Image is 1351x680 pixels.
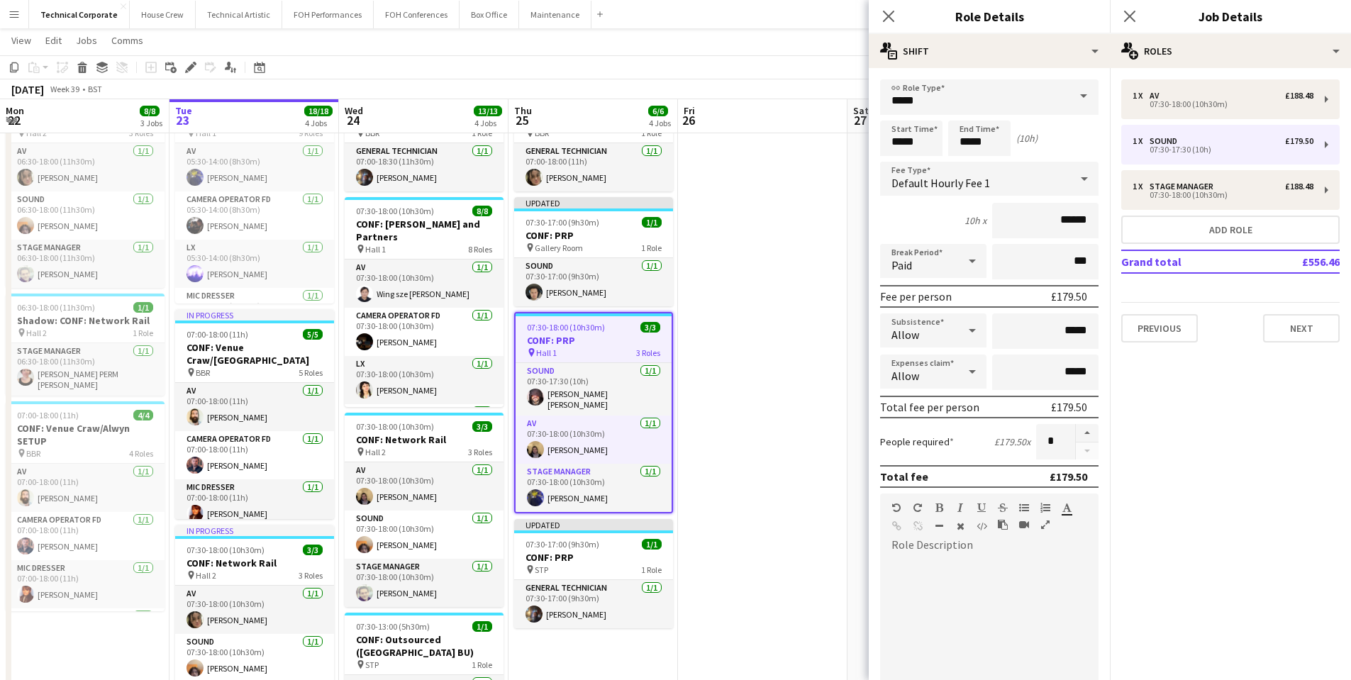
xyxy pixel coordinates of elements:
[1133,182,1150,191] div: 1 x
[6,608,165,661] app-card-role: Sound1/1
[514,312,673,513] app-job-card: 07:30-18:00 (10h30m)3/3CONF: PRP Hall 13 RolesSound1/107:30-17:30 (10h)[PERSON_NAME] [PERSON_NAME...
[187,329,248,340] span: 07:00-18:00 (11h)
[1016,132,1038,145] div: (10h)
[6,422,165,447] h3: CONF: Venue Craw/Alwyn SETUP
[76,34,97,47] span: Jobs
[1110,34,1351,68] div: Roles
[70,31,103,50] a: Jobs
[514,519,673,628] app-job-card: Updated07:30-17:00 (9h30m)1/1CONF: PRP STP1 RoleGeneral Technician1/107:30-17:00 (9h30m)[PERSON_N...
[998,502,1008,513] button: Strikethrough
[913,502,923,513] button: Redo
[535,243,583,253] span: Gallery Room
[175,586,334,634] app-card-role: AV1/107:30-18:00 (10h30m)[PERSON_NAME]
[6,294,165,396] app-job-card: 06:30-18:00 (11h30m)1/1Shadow: CONF: Network Rail Hall 21 RoleStage Manager1/106:30-18:00 (11h30m...
[175,309,334,519] app-job-card: In progress07:00-18:00 (11h)5/5CONF: Venue Craw/[GEOGRAPHIC_DATA] BBR5 RolesAV1/107:00-18:00 (11h...
[1019,502,1029,513] button: Unordered List
[514,197,673,306] app-job-card: Updated07:30-17:00 (9h30m)1/1CONF: PRP Gallery Room1 RoleSound1/107:30-17:00 (9h30m)[PERSON_NAME]
[880,400,979,414] div: Total fee per person
[934,520,944,532] button: Horizontal Line
[1285,91,1313,101] div: £188.48
[345,462,504,511] app-card-role: AV1/107:30-18:00 (10h30m)[PERSON_NAME]
[869,34,1110,68] div: Shift
[1051,400,1087,414] div: £179.50
[6,31,37,50] a: View
[869,7,1110,26] h3: Role Details
[514,519,673,530] div: Updated
[1150,136,1183,146] div: Sound
[345,143,504,191] app-card-role: General Technician1/107:00-18:30 (11h30m)[PERSON_NAME]
[133,410,153,420] span: 4/4
[175,341,334,367] h3: CONF: Venue Craw/[GEOGRAPHIC_DATA]
[1150,91,1164,101] div: AV
[514,551,673,564] h3: CONF: PRP
[1040,502,1050,513] button: Ordered List
[345,511,504,559] app-card-role: Sound1/107:30-18:00 (10h30m)[PERSON_NAME]
[1121,250,1255,273] td: Grand total
[365,447,386,457] span: Hall 2
[305,118,332,128] div: 4 Jobs
[514,580,673,628] app-card-role: General Technician1/107:30-17:00 (9h30m)[PERSON_NAME]
[516,363,672,416] app-card-role: Sound1/107:30-17:30 (10h)[PERSON_NAME] [PERSON_NAME]
[853,104,869,117] span: Sat
[175,94,334,303] app-job-card: 05:30-14:00 (8h30m)9/9CONF: Radiocentre Hall 19 RolesAV1/105:30-14:00 (8h30m)[PERSON_NAME]Camera ...
[175,104,192,117] span: Tue
[684,104,695,117] span: Fri
[1133,136,1150,146] div: 1 x
[468,447,492,457] span: 3 Roles
[175,525,334,536] div: In progress
[514,94,673,191] div: 07:00-18:00 (11h)1/1CONF: NewDay BBR1 RoleGeneral Technician1/107:00-18:00 (11h)[PERSON_NAME]
[6,240,165,288] app-card-role: Stage Manager1/106:30-18:00 (11h30m)[PERSON_NAME]
[1263,314,1340,342] button: Next
[140,106,160,116] span: 8/8
[175,191,334,240] app-card-role: Camera Operator FD1/105:30-14:00 (8h30m)[PERSON_NAME]
[6,560,165,608] app-card-role: Mic Dresser1/107:00-18:00 (11h)[PERSON_NAME]
[345,260,504,308] app-card-role: AV1/107:30-18:00 (10h30m)Wing sze [PERSON_NAME]
[345,413,504,607] app-job-card: 07:30-18:00 (10h30m)3/3CONF: Network Rail Hall 23 RolesAV1/107:30-18:00 (10h30m)[PERSON_NAME]Soun...
[196,1,282,28] button: Technical Artistic
[6,512,165,560] app-card-role: Camera Operator FD1/107:00-18:00 (11h)[PERSON_NAME]
[1285,136,1313,146] div: £179.50
[474,118,501,128] div: 4 Jobs
[365,244,386,255] span: Hall 1
[4,112,24,128] span: 22
[516,334,672,347] h3: CONF: PRP
[345,104,363,117] span: Wed
[1019,519,1029,530] button: Insert video
[11,34,31,47] span: View
[11,82,44,96] div: [DATE]
[282,1,374,28] button: FOH Performances
[133,328,153,338] span: 1 Role
[526,217,599,228] span: 07:30-17:00 (9h30m)
[175,288,334,336] app-card-role: Mic Dresser1/105:30-14:00 (8h30m)
[1076,424,1099,442] button: Increase
[851,112,869,128] span: 27
[535,564,548,575] span: STP
[345,633,504,659] h3: CONF: Outsourced ([GEOGRAPHIC_DATA] BU)
[526,539,599,550] span: 07:30-17:00 (9h30m)
[1121,216,1340,244] button: Add role
[1133,91,1150,101] div: 1 x
[514,258,673,306] app-card-role: Sound1/107:30-17:00 (9h30m)[PERSON_NAME]
[519,1,591,28] button: Maintenance
[468,244,492,255] span: 8 Roles
[1121,314,1198,342] button: Previous
[516,416,672,464] app-card-role: AV1/107:30-18:00 (10h30m)[PERSON_NAME]
[6,104,24,117] span: Mon
[977,502,986,513] button: Underline
[345,197,504,407] div: 07:30-18:00 (10h30m)8/8CONF: [PERSON_NAME] and Partners Hall 18 RolesAV1/107:30-18:00 (10h30m)Win...
[45,34,62,47] span: Edit
[514,197,673,208] div: Updated
[891,258,912,272] span: Paid
[1050,469,1087,484] div: £179.50
[40,31,67,50] a: Edit
[6,401,165,611] app-job-card: 07:00-18:00 (11h)4/4CONF: Venue Craw/Alwyn SETUP BBR4 RolesAV1/107:00-18:00 (11h)[PERSON_NAME]Cam...
[175,431,334,479] app-card-role: Camera Operator FD1/107:00-18:00 (11h)[PERSON_NAME]
[345,308,504,356] app-card-role: Camera Operator FD1/107:30-18:00 (10h30m)[PERSON_NAME]
[640,322,660,333] span: 3/3
[345,433,504,446] h3: CONF: Network Rail
[1150,182,1219,191] div: Stage Manager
